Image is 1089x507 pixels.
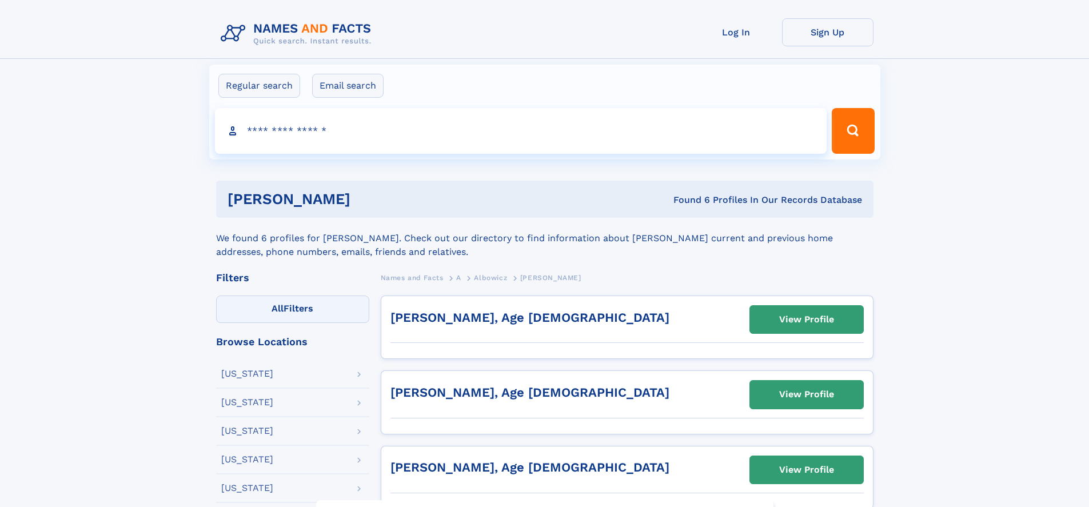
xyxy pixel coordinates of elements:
div: Found 6 Profiles In Our Records Database [512,194,862,206]
div: Filters [216,273,369,283]
div: View Profile [779,381,834,408]
button: Search Button [832,108,874,154]
a: [PERSON_NAME], Age [DEMOGRAPHIC_DATA] [390,460,669,474]
a: Sign Up [782,18,873,46]
div: View Profile [779,306,834,333]
a: View Profile [750,456,863,484]
div: [US_STATE] [221,426,273,436]
a: View Profile [750,306,863,333]
div: [US_STATE] [221,455,273,464]
h1: [PERSON_NAME] [228,192,512,206]
label: Filters [216,296,369,323]
div: View Profile [779,457,834,483]
div: [US_STATE] [221,484,273,493]
a: Names and Facts [381,270,444,285]
div: Browse Locations [216,337,369,347]
span: [PERSON_NAME] [520,274,581,282]
a: View Profile [750,381,863,408]
img: Logo Names and Facts [216,18,381,49]
a: [PERSON_NAME], Age [DEMOGRAPHIC_DATA] [390,310,669,325]
a: A [456,270,461,285]
a: [PERSON_NAME], Age [DEMOGRAPHIC_DATA] [390,385,669,400]
input: search input [215,108,827,154]
div: [US_STATE] [221,398,273,407]
span: Albowicz [474,274,507,282]
span: A [456,274,461,282]
label: Regular search [218,74,300,98]
div: [US_STATE] [221,369,273,378]
div: We found 6 profiles for [PERSON_NAME]. Check out our directory to find information about [PERSON_... [216,218,873,259]
a: Albowicz [474,270,507,285]
span: All [272,303,284,314]
a: Log In [691,18,782,46]
label: Email search [312,74,384,98]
